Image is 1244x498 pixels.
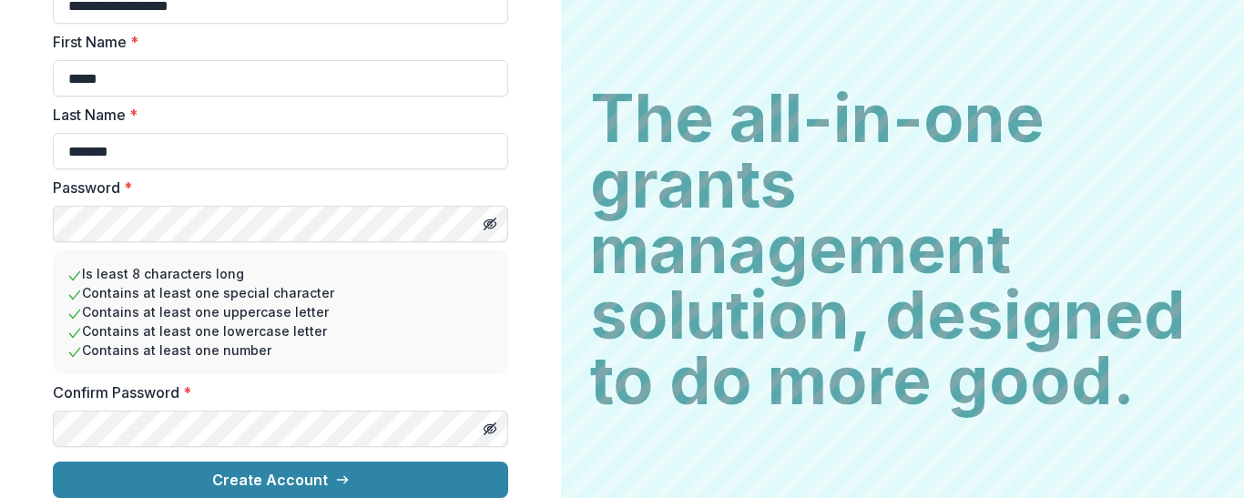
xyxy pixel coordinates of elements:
li: Contains at least one special character [67,283,494,302]
li: Contains at least one uppercase letter [67,302,494,321]
li: Contains at least one lowercase letter [67,321,494,340]
label: Confirm Password [53,381,497,403]
li: Is least 8 characters long [67,264,494,283]
label: First Name [53,31,497,53]
button: Create Account [53,462,508,498]
button: Toggle password visibility [475,209,505,239]
button: Toggle password visibility [475,414,505,443]
li: Contains at least one number [67,340,494,360]
label: Password [53,177,497,198]
label: Last Name [53,104,497,126]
